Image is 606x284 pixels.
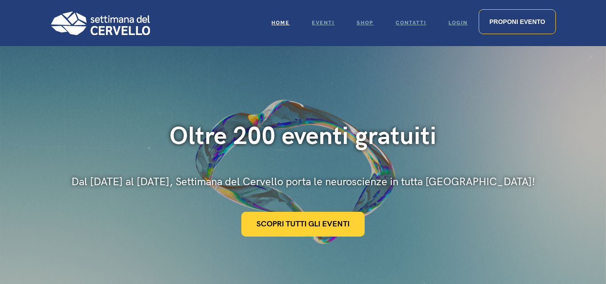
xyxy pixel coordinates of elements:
span: Login [449,20,468,26]
span: Proponi evento [489,18,545,25]
span: Contatti [396,20,426,26]
div: Dal [DATE] al [DATE], Settimana del Cervello porta le neuroscienze in tutta [GEOGRAPHIC_DATA]! [71,175,535,190]
span: Eventi [312,20,334,26]
a: Proponi evento [479,9,556,34]
a: Scopri tutti gli eventi [241,212,365,237]
div: Oltre 200 eventi gratuiti [71,121,535,152]
span: Home [272,20,290,26]
span: Shop [357,20,374,26]
img: Logo [50,11,150,35]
